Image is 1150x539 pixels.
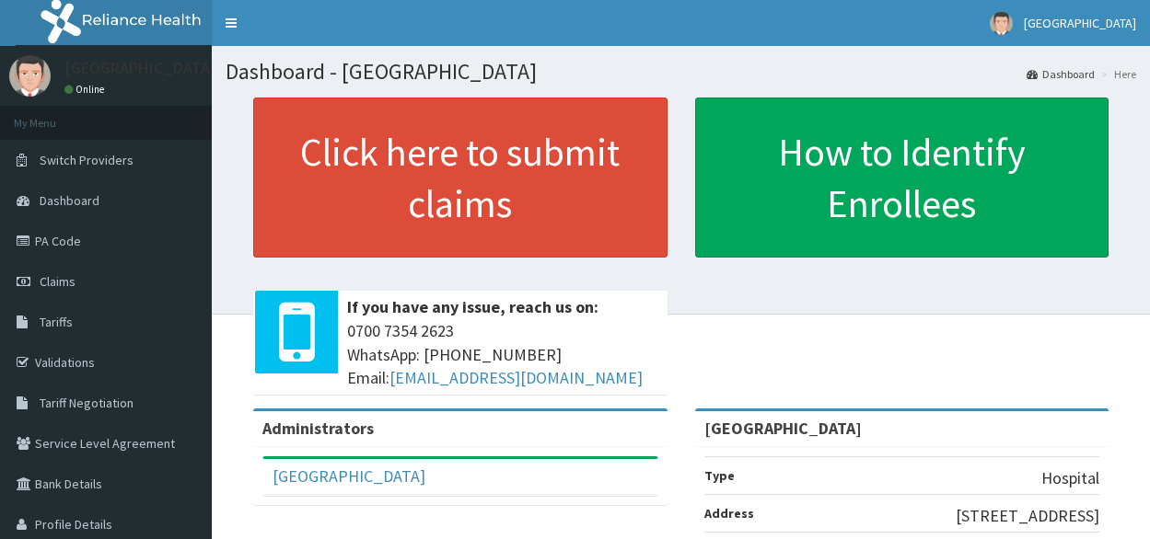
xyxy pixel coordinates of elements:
b: Address [704,505,754,522]
img: User Image [990,12,1013,35]
p: [STREET_ADDRESS] [956,504,1099,528]
h1: Dashboard - [GEOGRAPHIC_DATA] [226,60,1136,84]
b: Administrators [262,418,374,439]
span: Switch Providers [40,152,134,168]
a: [GEOGRAPHIC_DATA] [273,465,425,487]
span: Tariffs [40,314,73,330]
a: How to Identify Enrollees [695,97,1109,258]
span: Dashboard [40,192,99,209]
b: If you have any issue, reach us on: [347,296,598,317]
span: [GEOGRAPHIC_DATA] [1024,15,1136,31]
p: [GEOGRAPHIC_DATA] [64,60,216,76]
a: Online [64,83,109,96]
span: 0700 7354 2623 WhatsApp: [PHONE_NUMBER] Email: [347,319,658,390]
span: Tariff Negotiation [40,395,134,411]
a: Dashboard [1027,66,1095,82]
p: Hospital [1041,466,1099,490]
li: Here [1097,66,1136,82]
span: Claims [40,273,76,290]
strong: [GEOGRAPHIC_DATA] [704,418,862,439]
img: User Image [9,55,51,97]
b: Type [704,467,735,484]
a: [EMAIL_ADDRESS][DOMAIN_NAME] [389,367,643,388]
a: Click here to submit claims [253,97,668,258]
